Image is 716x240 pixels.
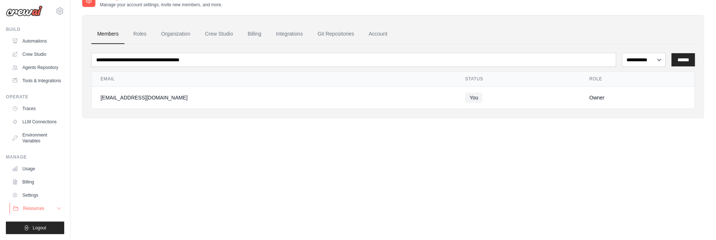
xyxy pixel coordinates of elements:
[33,225,46,231] span: Logout
[457,72,581,87] th: Status
[9,189,64,201] a: Settings
[9,48,64,60] a: Crew Studio
[6,6,43,17] img: Logo
[9,75,64,87] a: Tools & Integrations
[6,94,64,100] div: Operate
[270,24,309,44] a: Integrations
[581,72,695,87] th: Role
[589,94,686,101] div: Owner
[100,2,222,8] p: Manage your account settings, invite new members, and more.
[465,92,483,103] span: You
[363,24,393,44] a: Account
[242,24,267,44] a: Billing
[9,62,64,73] a: Agents Repository
[23,206,44,211] span: Resources
[101,94,448,101] div: [EMAIL_ADDRESS][DOMAIN_NAME]
[9,176,64,188] a: Billing
[127,24,152,44] a: Roles
[6,222,64,234] button: Logout
[9,103,64,114] a: Traces
[6,154,64,160] div: Manage
[312,24,360,44] a: Git Repositories
[10,203,65,214] button: Resources
[6,26,64,32] div: Build
[9,35,64,47] a: Automations
[155,24,196,44] a: Organization
[92,72,457,87] th: Email
[91,24,124,44] a: Members
[9,116,64,128] a: LLM Connections
[199,24,239,44] a: Crew Studio
[9,163,64,175] a: Usage
[9,129,64,147] a: Environment Variables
